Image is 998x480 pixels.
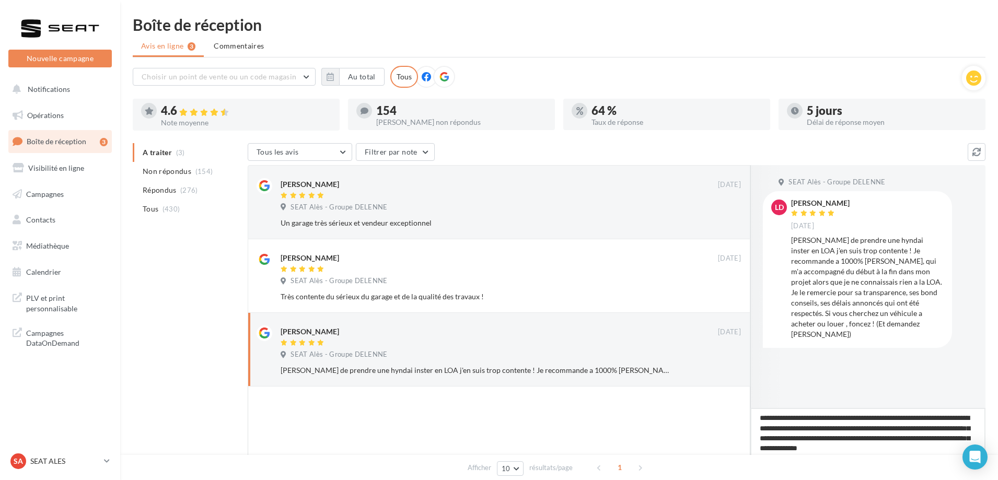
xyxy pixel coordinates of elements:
span: Contacts [26,215,55,224]
span: SEAT Alès - Groupe DELENNE [291,276,387,286]
span: (276) [180,186,198,194]
div: [PERSON_NAME] [791,200,850,207]
span: PLV et print personnalisable [26,291,108,313]
a: SA SEAT ALES [8,451,112,471]
a: Campagnes [6,183,114,205]
span: Tous les avis [257,147,299,156]
div: [PERSON_NAME] [281,253,339,263]
button: Tous les avis [248,143,352,161]
span: SEAT Alès - Groupe DELENNE [291,203,387,212]
div: 64 % [591,105,762,116]
a: Opérations [6,104,114,126]
span: Visibilité en ligne [28,163,84,172]
span: [DATE] [718,180,741,190]
div: [PERSON_NAME] de prendre une hyndai inster en LOA j'en suis trop contente ! Je recommande a 1000%... [791,235,944,339]
span: LD [775,202,784,213]
span: Médiathèque [26,241,69,250]
span: [DATE] [718,327,741,337]
a: Campagnes DataOnDemand [6,322,114,353]
button: Au total [321,68,385,86]
button: 10 [497,461,524,476]
div: Boîte de réception [133,17,985,32]
div: Très contente du sérieux du garage et de la qualité des travaux ! [281,291,673,302]
span: (430) [163,205,180,213]
span: résultats/page [529,463,573,473]
div: Un garage très sérieux et vendeur exceptionnel [281,218,673,228]
p: SEAT ALES [30,456,100,466]
span: Choisir un point de vente ou un code magasin [142,72,296,81]
span: 1 [611,459,628,476]
div: 4.6 [161,105,331,117]
div: Tous [390,66,418,88]
div: [PERSON_NAME] non répondus [376,119,547,126]
span: Notifications [28,85,70,93]
span: [DATE] [718,254,741,263]
span: SA [14,456,23,466]
button: Nouvelle campagne [8,50,112,67]
span: Calendrier [26,267,61,276]
span: Campagnes DataOnDemand [26,326,108,348]
span: Opérations [27,111,64,120]
span: [DATE] [791,221,814,231]
div: Note moyenne [161,119,331,126]
div: Taux de réponse [591,119,762,126]
span: Tous [143,204,158,214]
span: Répondus [143,185,177,195]
a: PLV et print personnalisable [6,287,114,318]
a: Boîte de réception3 [6,130,114,153]
button: Au total [339,68,385,86]
a: Visibilité en ligne [6,157,114,179]
a: Calendrier [6,261,114,283]
div: [PERSON_NAME] [281,326,339,337]
button: Notifications [6,78,110,100]
span: Afficher [468,463,491,473]
div: Délai de réponse moyen [807,119,977,126]
a: Médiathèque [6,235,114,257]
div: Open Intercom Messenger [962,444,988,470]
div: 154 [376,105,547,116]
div: 3 [100,138,108,146]
span: Boîte de réception [27,137,86,146]
button: Choisir un point de vente ou un code magasin [133,68,316,86]
div: [PERSON_NAME] de prendre une hyndai inster en LOA j'en suis trop contente ! Je recommande a 1000%... [281,365,673,376]
span: SEAT Alès - Groupe DELENNE [291,350,387,359]
a: Contacts [6,209,114,231]
span: Commentaires [214,41,264,51]
div: [PERSON_NAME] [281,179,339,190]
span: 10 [502,464,510,473]
span: Campagnes [26,189,64,198]
span: (154) [195,167,213,175]
div: 5 jours [807,105,977,116]
span: Non répondus [143,166,191,177]
button: Filtrer par note [356,143,435,161]
span: SEAT Alès - Groupe DELENNE [788,178,885,187]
